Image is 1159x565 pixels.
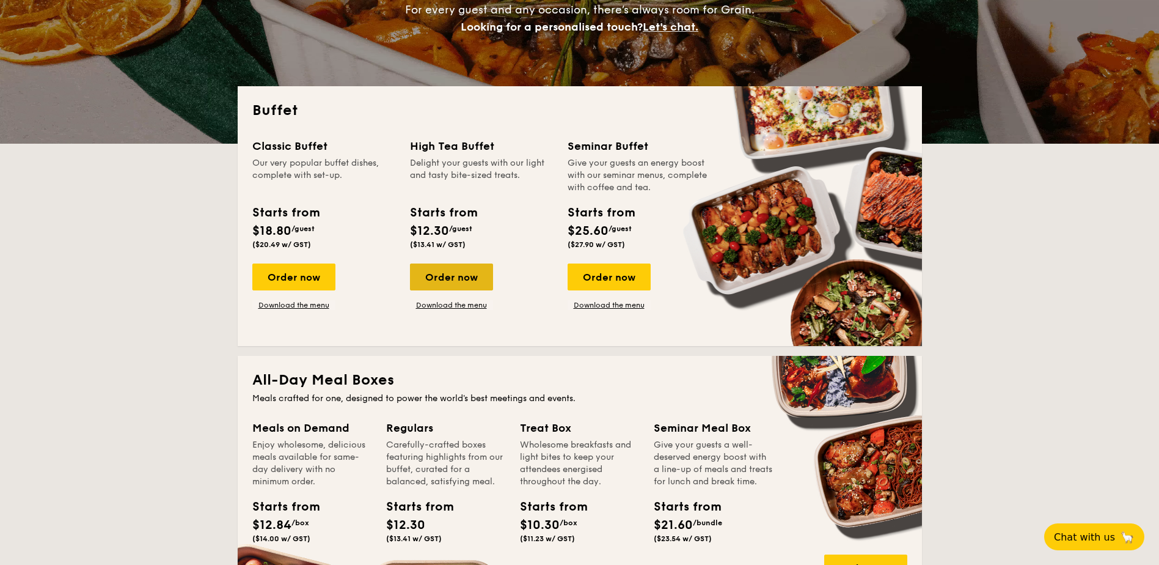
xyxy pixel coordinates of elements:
[520,534,575,543] span: ($11.23 w/ GST)
[410,264,493,290] div: Order now
[291,519,309,527] span: /box
[252,534,310,543] span: ($14.00 w/ GST)
[252,264,335,290] div: Order now
[252,371,907,390] h2: All-Day Meal Boxes
[520,439,639,488] div: Wholesome breakfasts and light bites to keep your attendees energised throughout the day.
[386,498,441,516] div: Starts from
[643,20,698,34] span: Let's chat.
[1054,531,1115,543] span: Chat with us
[520,419,639,437] div: Treat Box
[252,157,395,194] div: Our very popular buffet dishes, complete with set-up.
[252,240,311,249] span: ($20.49 w/ GST)
[386,534,442,543] span: ($13.41 w/ GST)
[520,498,575,516] div: Starts from
[568,240,625,249] span: ($27.90 w/ GST)
[568,300,651,310] a: Download the menu
[410,157,553,194] div: Delight your guests with our light and tasty bite-sized treats.
[461,20,643,34] span: Looking for a personalised touch?
[386,419,505,437] div: Regulars
[252,498,307,516] div: Starts from
[609,224,632,233] span: /guest
[252,224,291,238] span: $18.80
[410,300,493,310] a: Download the menu
[449,224,472,233] span: /guest
[252,518,291,533] span: $12.84
[252,101,907,120] h2: Buffet
[560,519,577,527] span: /box
[386,518,425,533] span: $12.30
[410,224,449,238] span: $12.30
[252,204,319,222] div: Starts from
[568,224,609,238] span: $25.60
[520,518,560,533] span: $10.30
[654,419,773,437] div: Seminar Meal Box
[1120,530,1135,544] span: 🦙
[1044,523,1144,550] button: Chat with us🦙
[410,138,553,155] div: High Tea Buffet
[410,204,477,222] div: Starts from
[568,204,634,222] div: Starts from
[654,534,712,543] span: ($23.54 w/ GST)
[252,419,371,437] div: Meals on Demand
[386,439,505,488] div: Carefully-crafted boxes featuring highlights from our buffet, curated for a balanced, satisfying ...
[654,518,693,533] span: $21.60
[568,138,711,155] div: Seminar Buffet
[252,439,371,488] div: Enjoy wholesome, delicious meals available for same-day delivery with no minimum order.
[568,264,651,290] div: Order now
[410,240,466,249] span: ($13.41 w/ GST)
[252,393,907,405] div: Meals crafted for one, designed to power the world's best meetings and events.
[291,224,315,233] span: /guest
[693,519,722,527] span: /bundle
[568,157,711,194] div: Give your guests an energy boost with our seminar menus, complete with coffee and tea.
[654,498,709,516] div: Starts from
[654,439,773,488] div: Give your guests a well-deserved energy boost with a line-up of meals and treats for lunch and br...
[252,300,335,310] a: Download the menu
[252,138,395,155] div: Classic Buffet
